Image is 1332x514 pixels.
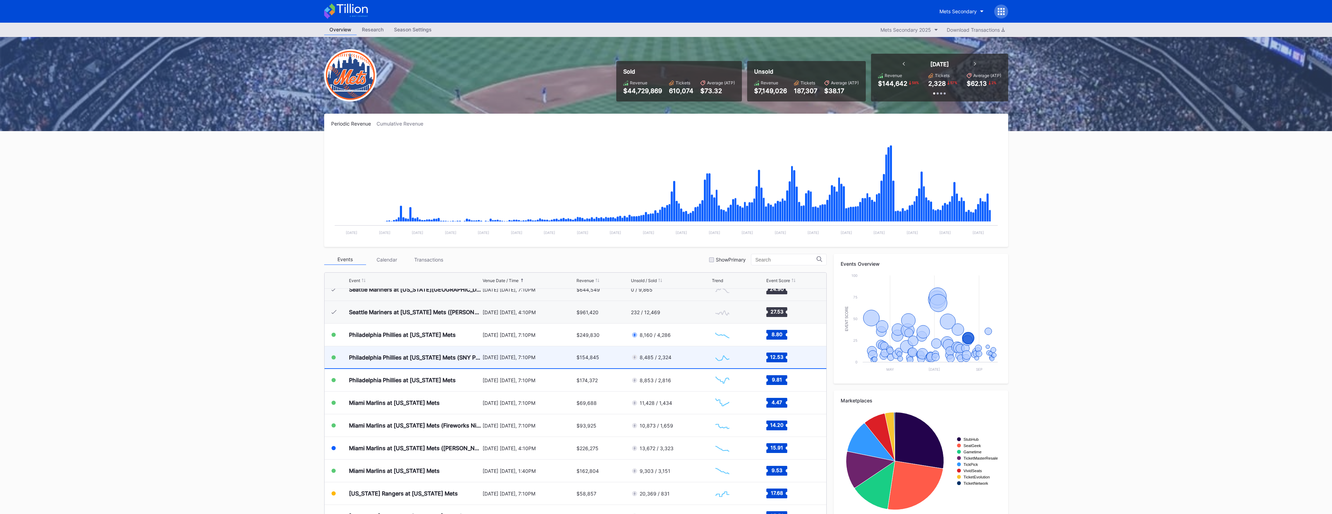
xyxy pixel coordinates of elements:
[943,25,1008,35] button: Download Transactions
[576,278,594,283] div: Revenue
[324,254,366,265] div: Events
[576,287,600,293] div: $644,549
[640,400,672,406] div: 11,428 / 1,434
[754,87,787,95] div: $7,149,026
[991,80,997,85] div: 2 %
[754,68,859,75] div: Unsold
[963,456,998,460] text: TicketMasterResale
[972,230,984,235] text: [DATE]
[377,121,429,127] div: Cumulative Revenue
[772,399,782,405] text: 4.47
[349,286,481,293] div: Seattle Mariners at [US_STATE][GEOGRAPHIC_DATA] ([PERSON_NAME][GEOGRAPHIC_DATA] Replica Giveaway/...
[935,73,950,78] div: Tickets
[331,135,1001,240] svg: Chart title
[700,87,735,95] div: $73.32
[771,445,783,451] text: 15.91
[576,332,600,338] div: $249,830
[963,475,990,479] text: TicketEvolution
[840,230,852,235] text: [DATE]
[669,87,693,95] div: 610,074
[349,399,440,406] div: Miami Marlins at [US_STATE] Mets
[877,25,942,35] button: Mets Secondary 2025
[483,309,575,315] div: [DATE] [DATE], 4:10PM
[950,80,958,85] div: 57 %
[483,423,575,429] div: [DATE] [DATE], 7:10PM
[576,377,598,383] div: $174,372
[511,230,522,235] text: [DATE]
[576,491,596,497] div: $58,857
[756,257,817,263] input: Search
[770,286,784,292] text: 24.90
[576,354,599,360] div: $154,845
[873,230,885,235] text: [DATE]
[824,87,859,95] div: $38.17
[357,24,389,35] a: Research
[483,332,575,338] div: [DATE] [DATE], 7:10PM
[642,230,654,235] text: [DATE]
[771,490,783,496] text: 17.68
[631,278,657,283] div: Unsold / Sold
[483,491,575,497] div: [DATE] [DATE], 7:10PM
[349,490,458,497] div: [US_STATE] Rangers at [US_STATE] Mets
[712,278,723,283] div: Trend
[483,287,575,293] div: [DATE] [DATE], 7:10PM
[544,230,555,235] text: [DATE]
[930,61,949,68] div: [DATE]
[640,423,673,429] div: 10,873 / 1,659
[478,230,489,235] text: [DATE]
[939,8,977,14] div: Mets Secondary
[576,445,598,451] div: $226,275
[771,309,783,315] text: 27.53
[346,230,357,235] text: [DATE]
[483,400,575,406] div: [DATE] [DATE], 7:10PM
[947,27,1005,33] div: Download Transactions
[770,422,783,428] text: 14.20
[623,68,735,75] div: Sold
[963,469,982,473] text: VividSeats
[349,354,481,361] div: Philadelphia Phillies at [US_STATE] Mets (SNY Players Pins Featuring [PERSON_NAME], [PERSON_NAME]...
[929,367,940,371] text: [DATE]
[880,27,931,33] div: Mets Secondary 2025
[831,80,859,85] div: Average (ATP)
[640,332,671,338] div: 8,160 / 4,286
[772,377,782,383] text: 9.81
[712,462,733,479] svg: Chart title
[349,377,456,384] div: Philadelphia Phillies at [US_STATE] Mets
[631,287,653,293] div: 0 / 9,865
[708,230,720,235] text: [DATE]
[761,80,778,85] div: Revenue
[844,306,848,331] text: Event Score
[349,467,440,474] div: Miami Marlins at [US_STATE] Mets
[483,445,575,451] div: [DATE] [DATE], 4:10PM
[712,485,733,502] svg: Chart title
[676,80,690,85] div: Tickets
[412,230,423,235] text: [DATE]
[324,49,377,101] img: New-York-Mets-Transparent.png
[855,360,857,364] text: 0
[851,273,857,278] text: 100
[712,371,733,389] svg: Chart title
[389,24,437,35] a: Season Settings
[712,394,733,411] svg: Chart title
[963,481,988,485] text: TicketNetwork
[483,377,575,383] div: [DATE] [DATE], 7:10PM
[712,417,733,434] svg: Chart title
[483,278,519,283] div: Venue Date / Time
[576,309,598,315] div: $961,420
[712,439,733,457] svg: Chart title
[630,80,647,85] div: Revenue
[712,326,733,343] svg: Chart title
[886,367,894,371] text: May
[939,230,951,235] text: [DATE]
[841,272,1001,377] svg: Chart title
[349,278,360,283] div: Event
[349,445,481,452] div: Miami Marlins at [US_STATE] Mets ([PERSON_NAME] Giveaway)
[963,444,981,448] text: SeatGeek
[483,468,575,474] div: [DATE] [DATE], 1:40PM
[911,80,920,85] div: 58 %
[349,309,481,316] div: Seattle Mariners at [US_STATE] Mets ([PERSON_NAME] Bobblehead Giveaway)
[324,24,357,35] a: Overview
[973,73,1001,78] div: Average (ATP)
[808,230,819,235] text: [DATE]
